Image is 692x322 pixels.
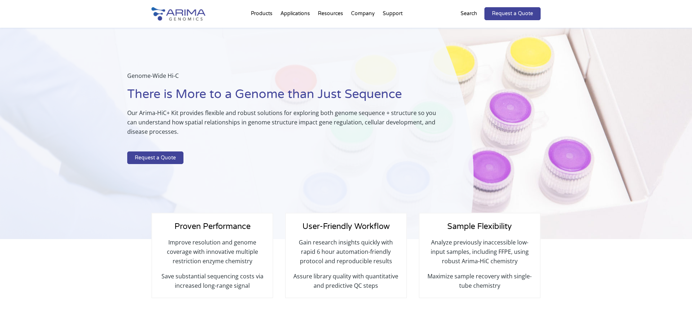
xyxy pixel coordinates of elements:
p: Our Arima-HiC+ Kit provides flexible and robust solutions for exploring both genome sequence + st... [127,108,437,142]
a: Request a Quote [127,151,183,164]
p: Assure library quality with quantitative and predictive QC steps [293,272,399,290]
span: Sample Flexibility [447,222,512,231]
a: Request a Quote [484,7,541,20]
span: User-Friendly Workflow [302,222,390,231]
p: Search [461,9,477,18]
p: Maximize sample recovery with single-tube chemistry [427,272,533,290]
h1: There is More to a Genome than Just Sequence [127,86,437,108]
p: Improve resolution and genome coverage with innovative multiple restriction enzyme chemistry [159,238,265,272]
p: Save substantial sequencing costs via increased long-range signal [159,272,265,290]
span: Proven Performance [174,222,250,231]
img: Arima-Genomics-logo [151,7,205,21]
p: Analyze previously inaccessible low-input samples, including FFPE, using robust Arima-HiC chemistry [427,238,533,272]
p: Gain research insights quickly with rapid 6 hour automation-friendly protocol and reproducible re... [293,238,399,272]
p: Genome-Wide Hi-C [127,71,437,86]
